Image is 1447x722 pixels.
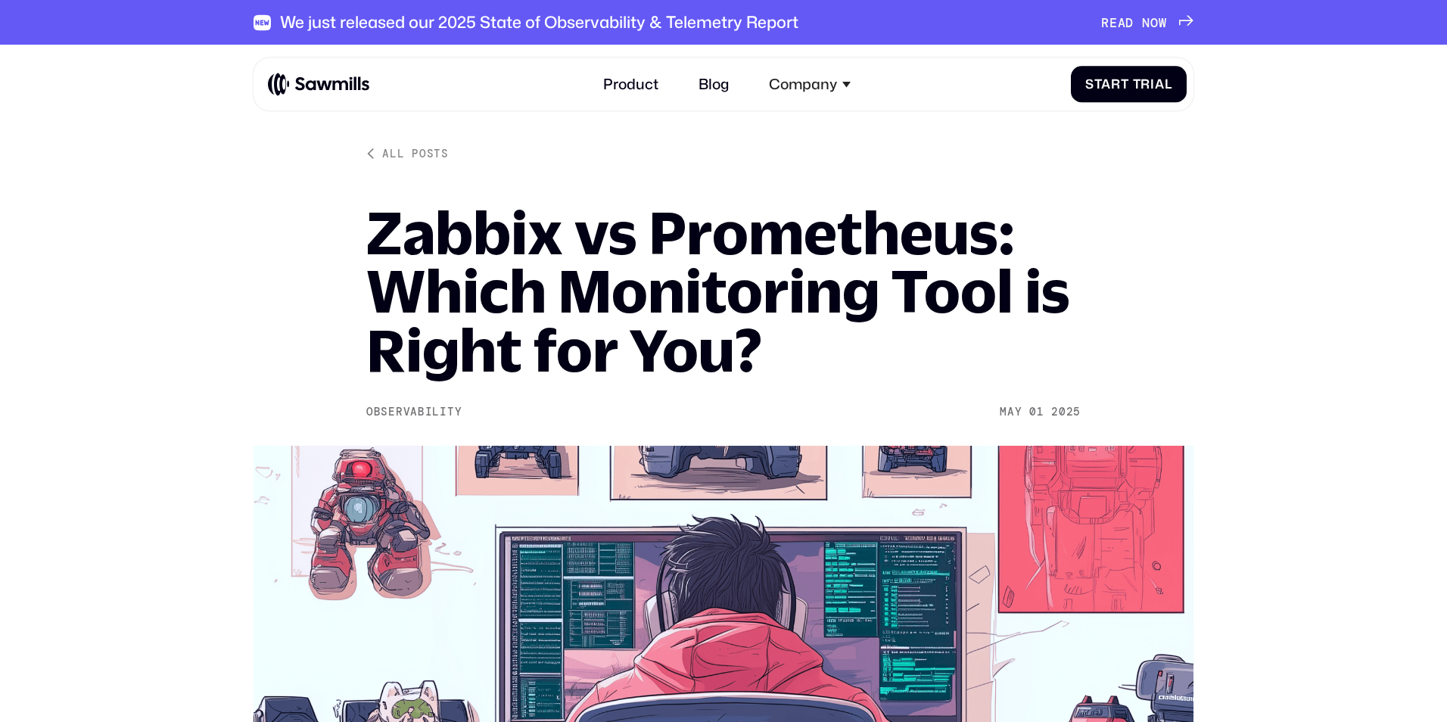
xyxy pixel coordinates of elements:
a: All posts [366,147,449,161]
a: READ NOW [1101,15,1194,30]
div: Observability [366,406,462,419]
div: 01 [1029,406,1044,419]
a: Product [593,65,670,104]
h1: Zabbix vs Prometheus: Which Monitoring Tool is Right for You? [366,203,1081,378]
div: May [1000,406,1022,419]
div: 2025 [1051,406,1081,419]
div: Company [769,76,837,93]
div: We just released our 2025 State of Observability & Telemetry Report [280,13,798,33]
div: All posts [382,147,448,161]
a: Start Trial [1071,66,1186,103]
a: Blog [688,65,740,104]
div: READ NOW [1101,15,1167,30]
div: Start Trial [1085,76,1172,92]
